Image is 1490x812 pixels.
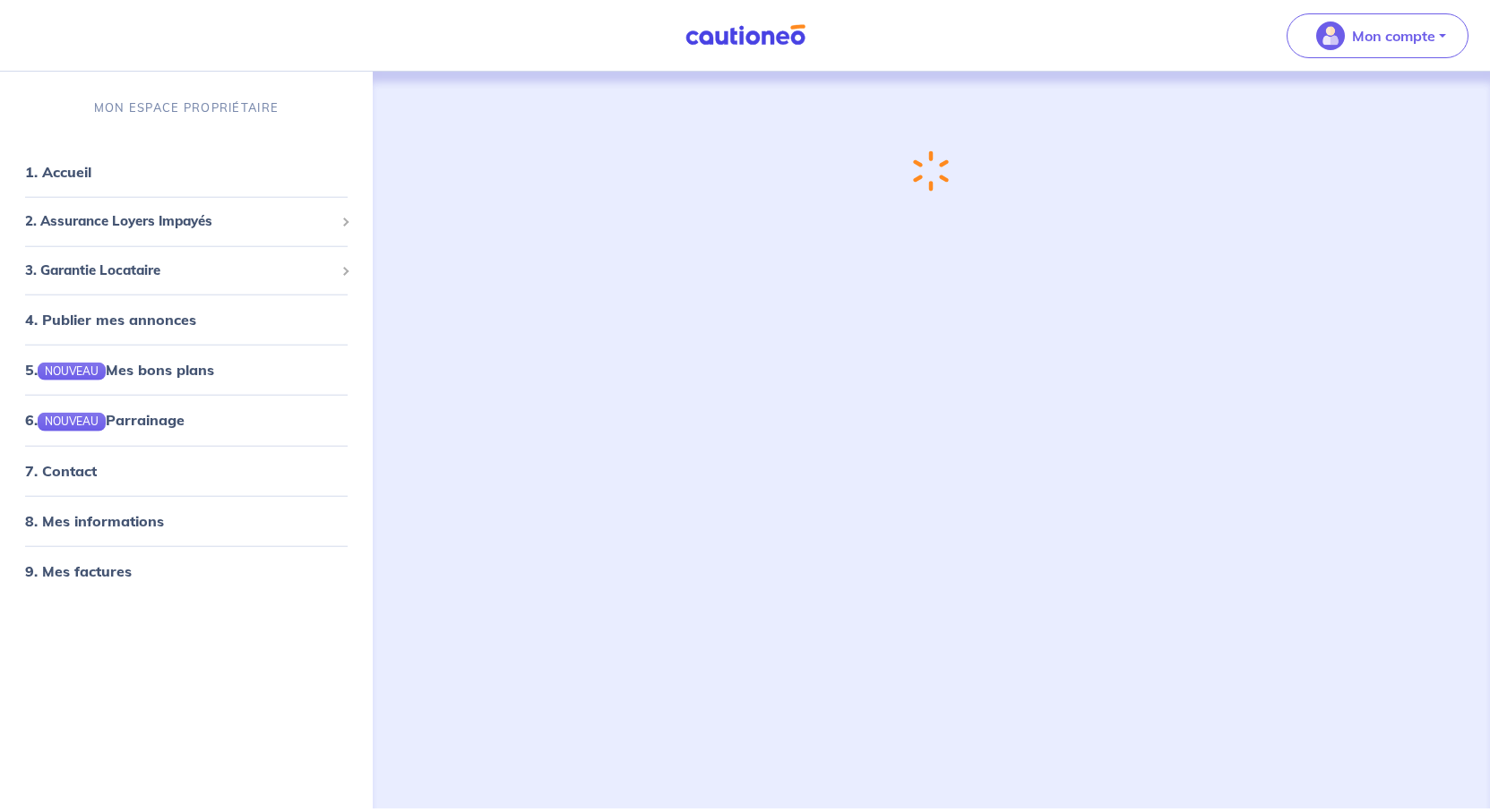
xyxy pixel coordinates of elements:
span: 3. Garantie Locataire [25,260,334,280]
a: 5.NOUVEAUMes bons plans [25,361,214,379]
div: 1. Accueil [7,154,366,190]
div: 8. Mes informations [7,502,366,538]
button: illu_account_valid_menu.svgMon compte [1287,13,1468,58]
div: 2. Assurance Loyers Impayés [7,204,366,239]
div: 9. Mes factures [7,552,366,588]
a: 4. Publier mes annonces [25,311,196,329]
div: 7. Contact [7,452,366,488]
a: 1. Accueil [25,163,91,181]
div: 4. Publier mes annonces [7,302,366,338]
img: illu_account_valid_menu.svg [1316,21,1345,50]
a: 9. Mes factures [25,561,132,579]
a: 8. Mes informations [25,511,164,529]
a: 7. Contact [25,461,97,479]
div: 5.NOUVEAUMes bons plans [7,352,366,388]
span: 2. Assurance Loyers Impayés [25,211,334,232]
div: 3. Garantie Locataire [7,252,366,287]
a: 6.NOUVEAUParrainage [25,411,185,429]
div: 6.NOUVEAUParrainage [7,402,366,438]
p: MON ESPACE PROPRIÉTAIRE [94,99,279,116]
img: loading-spinner [913,150,949,192]
p: Mon compte [1352,25,1435,47]
img: Cautioneo [678,24,813,47]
